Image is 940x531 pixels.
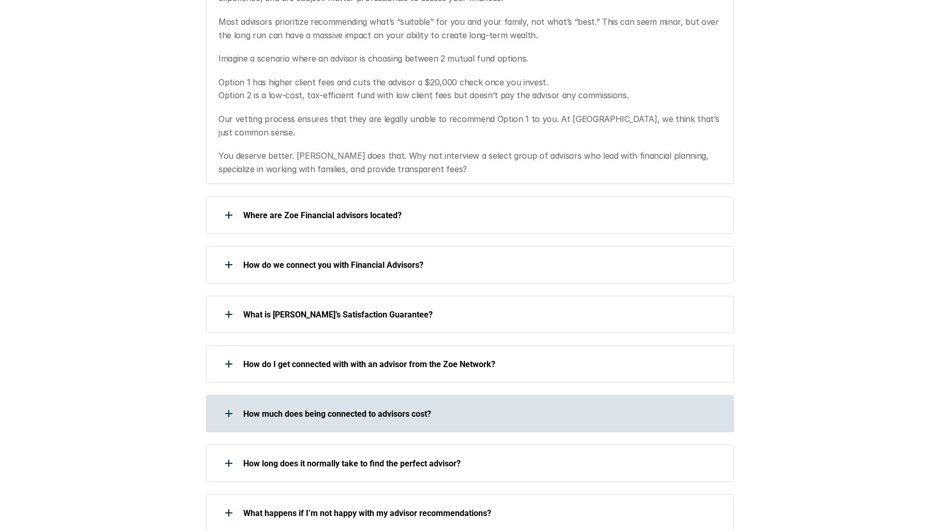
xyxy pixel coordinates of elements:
[218,76,721,102] p: Option 1 has higher client fees and cuts the advisor a $20,000 check once you invest. Option 2 is...
[218,149,721,176] p: You deserve better. [PERSON_NAME] does that. Why not interview a select group of advisors who lea...
[218,52,721,66] p: Imagine a scenario where an advisor is choosing between 2 mutual fund options.
[243,260,721,270] p: How do we connect you with Financial Advisors?
[243,310,721,320] p: What is [PERSON_NAME]’s Satisfaction Guarantee?
[243,210,721,220] p: Where are Zoe Financial advisors located?
[243,508,721,518] p: What happens if I’m not happy with my advisor recommendations?
[218,16,721,42] p: Most advisors prioritize recommending what’s “suitable” for you and your family, not what’s “best...
[218,113,721,139] p: Our vetting process ensures that they are legally unable to recommend Option 1 to you. At [GEOGRA...
[243,459,721,468] p: How long does it normally take to find the perfect advisor?
[243,409,721,419] p: How much does being connected to advisors cost?
[243,359,721,369] p: How do I get connected with with an advisor from the Zoe Network?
